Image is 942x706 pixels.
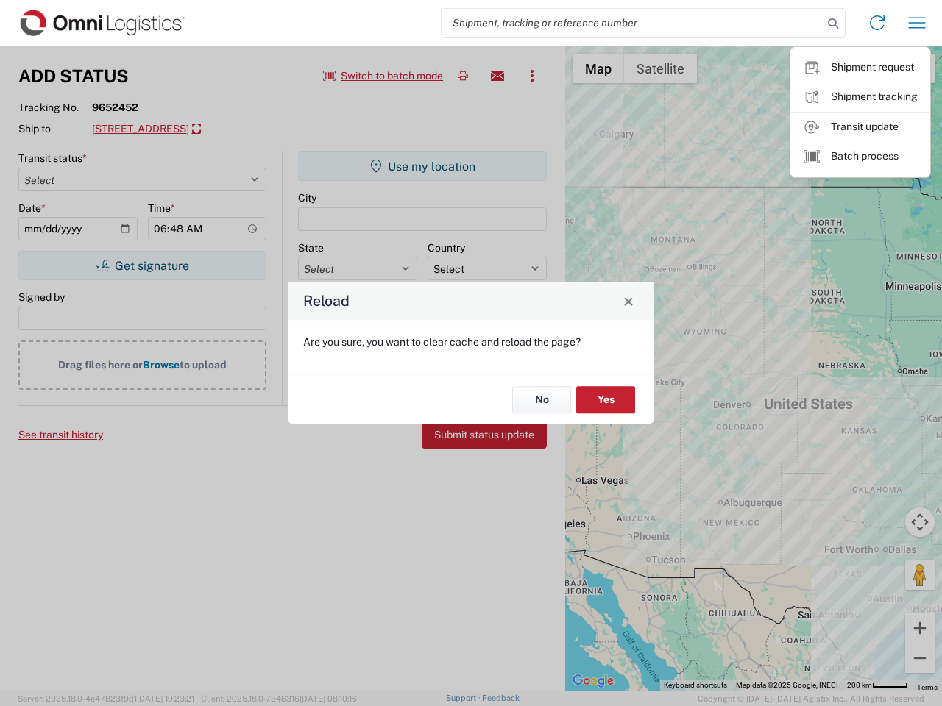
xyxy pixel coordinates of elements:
[303,290,350,312] h4: Reload
[576,386,635,413] button: Yes
[618,290,639,311] button: Close
[512,386,571,413] button: No
[303,335,639,349] p: Are you sure, you want to clear cache and reload the page?
[442,9,823,37] input: Shipment, tracking or reference number
[791,142,929,171] a: Batch process
[791,113,929,142] a: Transit update
[791,82,929,112] a: Shipment tracking
[791,53,929,82] a: Shipment request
